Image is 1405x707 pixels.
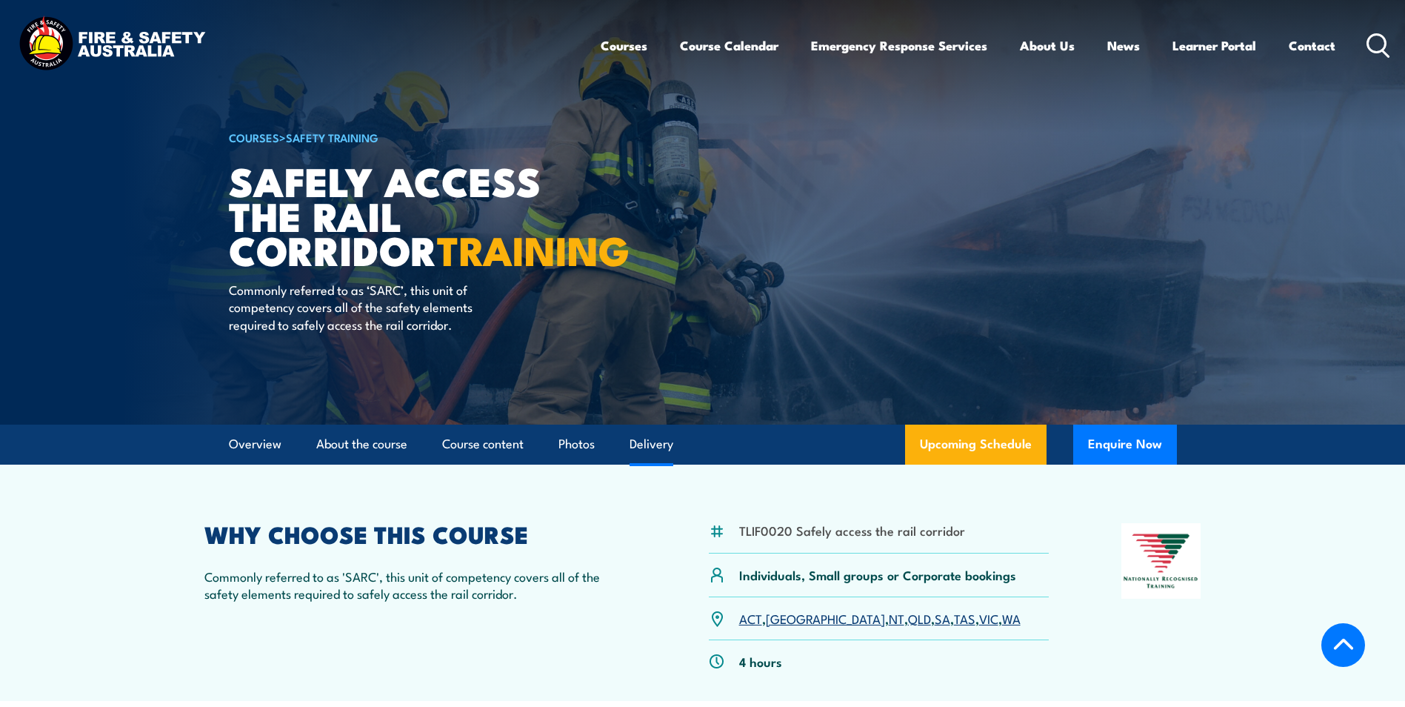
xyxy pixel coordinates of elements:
a: QLD [908,609,931,627]
a: News [1107,26,1140,65]
a: Contact [1289,26,1335,65]
img: Nationally Recognised Training logo. [1121,523,1201,599]
p: 4 hours [739,653,782,670]
h6: > [229,128,595,146]
a: SA [935,609,950,627]
strong: TRAINING [437,218,630,279]
a: ACT [739,609,762,627]
h1: Safely Access the Rail Corridor [229,163,595,267]
a: About the course [316,425,407,464]
p: Individuals, Small groups or Corporate bookings [739,566,1016,583]
a: Course content [442,425,524,464]
a: VIC [979,609,998,627]
a: COURSES [229,129,279,145]
a: Delivery [630,425,673,464]
li: TLIF0020 Safely access the rail corridor [739,522,965,539]
h2: WHY CHOOSE THIS COURSE [204,523,637,544]
p: , , , , , , , [739,610,1021,627]
a: Course Calendar [680,26,778,65]
a: Photos [558,425,595,464]
a: About Us [1020,26,1075,65]
p: Commonly referred to as 'SARC', this unit of competency covers all of the safety elements require... [204,568,637,603]
a: Emergency Response Services [811,26,987,65]
a: Safety Training [286,129,378,145]
button: Enquire Now [1073,425,1177,465]
a: [GEOGRAPHIC_DATA] [766,609,885,627]
a: NT [889,609,904,627]
a: Upcoming Schedule [905,425,1047,465]
a: TAS [954,609,975,627]
a: Learner Portal [1172,26,1256,65]
a: Overview [229,425,281,464]
a: Courses [601,26,647,65]
p: Commonly referred to as ‘SARC’, this unit of competency covers all of the safety elements require... [229,281,499,333]
a: WA [1002,609,1021,627]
